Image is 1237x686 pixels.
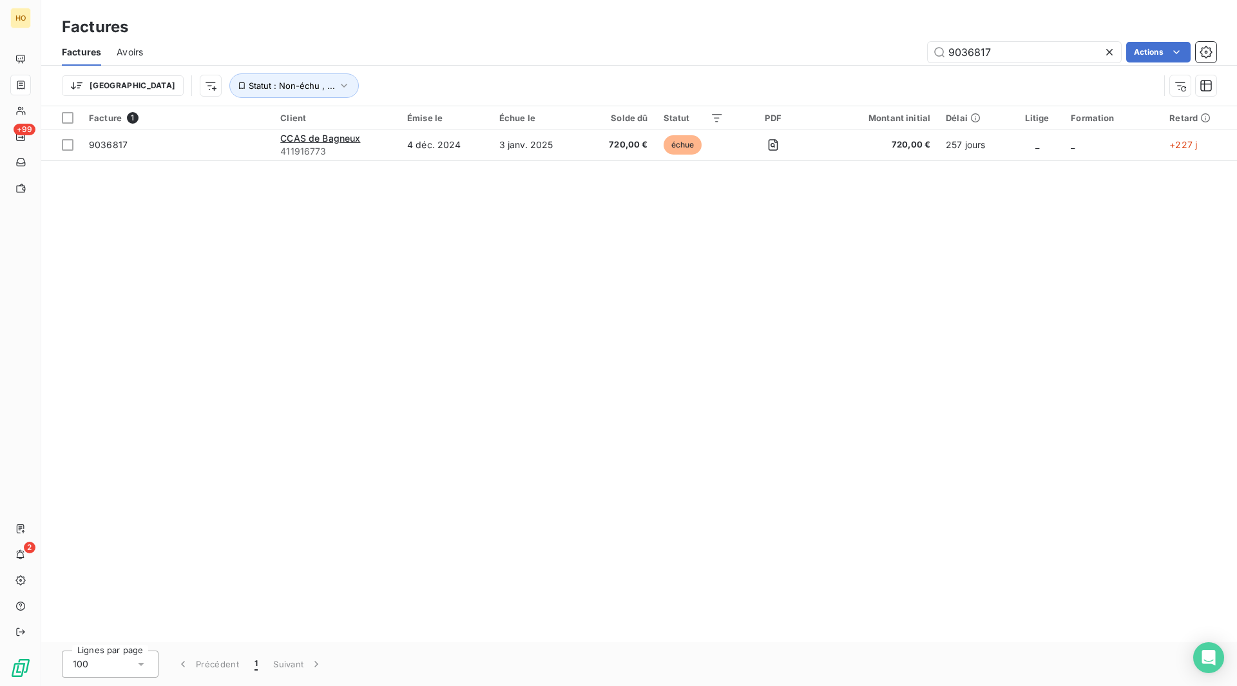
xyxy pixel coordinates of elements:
div: HO [10,8,31,28]
span: Avoirs [117,46,143,59]
span: 720,00 € [823,138,930,151]
div: Retard [1169,113,1229,123]
h3: Factures [62,15,128,39]
span: 1 [127,112,139,124]
span: 100 [73,658,88,671]
span: 720,00 € [591,138,648,151]
td: 4 déc. 2024 [399,129,492,160]
img: Logo LeanPay [10,658,31,678]
button: [GEOGRAPHIC_DATA] [62,75,184,96]
div: Émise le [407,113,484,123]
div: Open Intercom Messenger [1193,642,1224,673]
span: Facture [89,113,122,123]
div: Échue le [499,113,576,123]
span: 9036817 [89,139,128,150]
a: +99 [10,126,30,147]
button: Actions [1126,42,1191,62]
span: _ [1071,139,1075,150]
div: Statut [664,113,724,123]
span: 1 [254,658,258,671]
div: Délai [946,113,1003,123]
span: CCAS de Bagneux [280,133,360,144]
div: Litige [1019,113,1055,123]
div: PDF [739,113,807,123]
span: 2 [24,542,35,553]
span: +99 [14,124,35,135]
div: Solde dû [591,113,648,123]
div: Client [280,113,392,123]
div: Formation [1071,113,1154,123]
span: _ [1035,139,1039,150]
button: Précédent [169,651,247,678]
span: échue [664,135,702,155]
button: Statut : Non-échu , ... [229,73,359,98]
input: Rechercher [928,42,1121,62]
button: 1 [247,651,265,678]
span: Statut : Non-échu , ... [249,81,335,91]
span: Factures [62,46,101,59]
td: 3 janv. 2025 [492,129,584,160]
span: +227 j [1169,139,1197,150]
button: Suivant [265,651,331,678]
div: Montant initial [823,113,930,123]
span: 411916773 [280,145,392,158]
td: 257 jours [938,129,1011,160]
